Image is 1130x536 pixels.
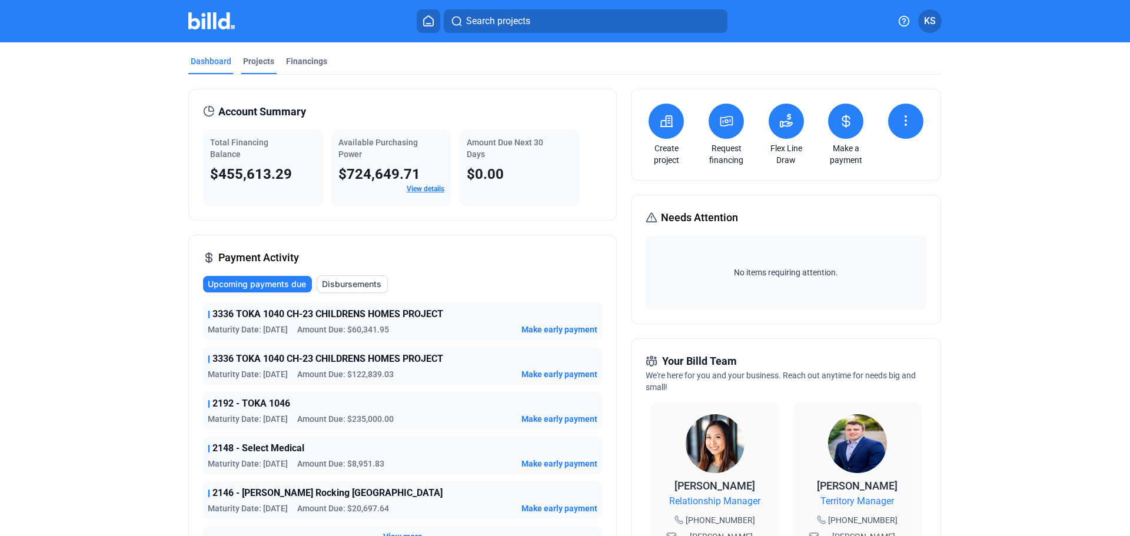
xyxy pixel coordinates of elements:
span: Amount Due: $235,000.00 [297,413,394,425]
a: Flex Line Draw [766,142,807,166]
span: Amount Due: $20,697.64 [297,502,389,514]
span: Maturity Date: [DATE] [208,324,288,335]
a: View details [407,185,444,193]
span: Maturity Date: [DATE] [208,502,288,514]
span: [PHONE_NUMBER] [686,514,755,526]
span: 2146 - [PERSON_NAME] Rocking [GEOGRAPHIC_DATA] [212,486,443,500]
span: [PERSON_NAME] [674,480,755,492]
span: 2148 - Select Medical [212,441,304,455]
span: KS [924,14,936,28]
div: Dashboard [191,55,231,67]
span: Make early payment [521,413,597,425]
div: Projects [243,55,274,67]
span: 2192 - TOKA 1046 [212,397,290,411]
span: $0.00 [467,166,504,182]
span: We're here for you and your business. Reach out anytime for needs big and small! [646,371,916,392]
span: Maturity Date: [DATE] [208,458,288,470]
div: Financings [286,55,327,67]
span: Search projects [466,14,530,28]
span: Amount Due: $122,839.03 [297,368,394,380]
span: $724,649.71 [338,166,420,182]
span: Territory Manager [820,494,894,508]
span: Maturity Date: [DATE] [208,368,288,380]
span: Account Summary [218,104,306,120]
span: 3336 TOKA 1040 CH-23 CHILDRENS HOMES PROJECT [212,352,443,366]
span: Make early payment [521,324,597,335]
span: Relationship Manager [669,494,760,508]
span: $455,613.29 [210,166,292,182]
span: Amount Due Next 30 Days [467,138,543,159]
span: [PHONE_NUMBER] [828,514,898,526]
span: Total Financing Balance [210,138,268,159]
span: Make early payment [521,458,597,470]
span: Maturity Date: [DATE] [208,413,288,425]
a: Make a payment [825,142,866,166]
span: Disbursements [322,278,381,290]
span: Available Purchasing Power [338,138,418,159]
span: Amount Due: $8,951.83 [297,458,384,470]
span: Upcoming payments due [208,278,306,290]
span: Needs Attention [661,209,738,226]
span: No items requiring attention. [650,267,921,278]
span: Amount Due: $60,341.95 [297,324,389,335]
a: Create project [646,142,687,166]
img: Relationship Manager [686,414,745,473]
span: Payment Activity [218,249,299,266]
span: 3336 TOKA 1040 CH-23 CHILDRENS HOMES PROJECT [212,307,443,321]
span: Your Billd Team [662,353,737,369]
img: Territory Manager [828,414,887,473]
a: Request financing [706,142,747,166]
span: Make early payment [521,368,597,380]
img: Billd Company Logo [188,12,235,29]
span: [PERSON_NAME] [817,480,898,492]
span: Make early payment [521,502,597,514]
